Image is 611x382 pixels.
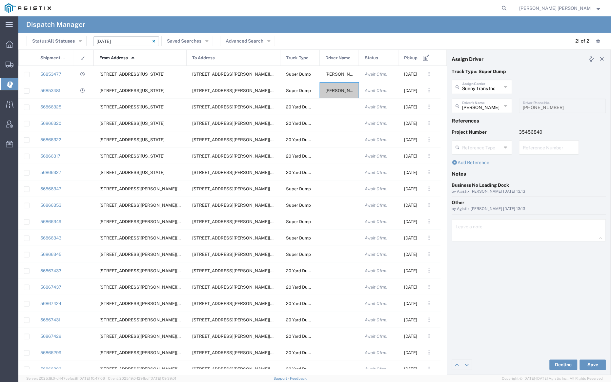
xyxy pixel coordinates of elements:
span: 09/19/2025, 07:00 [404,252,430,257]
span: 09/19/2025, 05:30 [404,301,430,306]
span: 09/19/2025, 07:00 [404,186,430,191]
span: 901 Bailey Rd, Pittsburg, California, 94565, United States [192,170,293,175]
span: Super Dump [286,72,311,77]
span: 09/19/2025, 08:30 [404,88,430,93]
button: ... [425,102,434,111]
span: Driver Name [325,50,351,66]
a: 56866320 [40,121,61,126]
a: 56866349 [40,219,61,224]
button: [PERSON_NAME] [PERSON_NAME] [519,4,602,12]
span: Await Cfrm. [365,105,387,109]
span: Await Cfrm. [365,186,387,191]
span: 500 Boone Dr, American Canyon, California, 94503, United States [99,268,200,273]
span: 09/19/2025, 06:00 [404,367,430,372]
h4: Notes [452,171,606,177]
span: Shipment No. [40,50,67,66]
span: Await Cfrm. [365,268,387,273]
span: Super Dump [286,203,311,208]
span: Await Cfrm. [365,219,387,224]
a: 56866322 [40,137,61,142]
span: 09/19/2025, 07:00 [404,219,430,224]
span: . . . [429,234,430,242]
span: 458 East Hill Rd, Willits, California, United States [99,219,235,224]
span: 458 East Hill Rd, Willits, California, United States [99,236,235,240]
span: 20 Yard Dump Truck [286,154,326,159]
button: ... [425,233,434,242]
span: . . . [429,267,430,275]
span: 3965 Occidental Rd, Santa Rosa, California, 95403, United States [99,105,165,109]
span: Await Cfrm. [365,121,387,126]
span: Await Cfrm. [365,72,387,77]
span: . . . [429,299,430,307]
a: Edit next row [462,360,472,370]
span: 20 Yard Dump Truck [286,170,326,175]
span: Await Cfrm. [365,154,387,159]
span: 3965 Occidental Rd, Santa Rosa, California, 95403, United States [99,121,165,126]
h4: References [452,118,606,124]
span: Kayte Bray Dogali [519,5,591,12]
span: Await Cfrm. [365,334,387,339]
span: Await Cfrm. [365,301,387,306]
span: 09/19/2025, 05:30 [404,334,430,339]
span: 901 Bailey Rd, Pittsburg, California, 94565, United States [192,317,293,322]
span: 20 Yard Dump Truck [286,317,326,322]
button: ... [425,250,434,259]
span: 1220 Andersen Drive, San Rafael, California, 94901, United States [192,88,293,93]
span: Await Cfrm. [365,137,387,142]
span: 20 Yard Dump Truck [286,268,326,273]
span: 1817 Grand Ave, San Rafael, California, United States [99,72,165,77]
span: Super Dump [286,219,311,224]
span: Super Dump [286,88,311,93]
span: 30001 Simpson Lane, Fort Bragg, California, United States [192,252,328,257]
span: 3965 Occidental Rd, Santa Rosa, California, 95403, United States [99,170,165,175]
a: 56866317 [40,154,60,159]
span: . . . [429,119,430,127]
span: 885 Lake Herman Rd, Vallejo, California, 94591, United States [99,367,200,372]
span: Await Cfrm. [365,350,387,355]
a: 56866347 [40,186,61,191]
span: . . . [429,365,430,373]
a: Support [274,376,290,380]
span: 20 Yard Dump Truck [286,367,326,372]
span: 20 Yard Dump Truck [286,137,326,142]
a: 56853481 [40,88,60,93]
button: ... [425,332,434,341]
span: . . . [429,136,430,143]
button: ... [425,364,434,373]
span: All Statuses [48,38,75,44]
span: Pickup Date and Time [404,50,431,66]
a: 56866353 [40,203,61,208]
span: 30001 Simpson Lane, Fort Bragg, California, United States [192,186,328,191]
span: 1220 Andersen Drive, San Rafael, California, 94901, United States [192,72,293,77]
span: To Address [192,50,215,66]
span: [DATE] 09:39:01 [150,376,176,380]
span: 1220 Andersen Drive, San Rafael, California, 94901, United States [192,367,293,372]
span: 901 Bailey Rd, Pittsburg, California, 94565, United States [192,285,293,290]
p: Project Number [452,129,512,136]
span: 20 Yard Dump Truck [286,121,326,126]
span: 09/19/2025, 06:30 [404,170,430,175]
span: 30001 Simpson Lane, Fort Bragg, California, United States [192,219,328,224]
a: 56867437 [40,285,61,290]
span: 20 Yard Dump Truck [286,301,326,306]
span: . . . [429,250,430,258]
span: . . . [429,152,430,160]
a: 56866343 [40,236,61,240]
button: ... [425,151,434,161]
button: ... [425,348,434,357]
button: Decline [550,360,578,370]
span: 885 Lake Herman Rd, Vallejo, California, 94591, United States [99,350,200,355]
span: . . . [429,218,430,225]
span: 500 Boone Dr, American Canyon, California, 94503, United States [99,317,200,322]
button: ... [425,266,434,275]
span: . . . [429,316,430,324]
span: 20 Yard Dump Truck [286,105,326,109]
button: ... [425,168,434,177]
span: 458 East Hill Rd, Willits, California, United States [99,252,235,257]
button: ... [425,184,434,193]
span: Await Cfrm. [365,252,387,257]
p: Truck Type: Super Dump [452,68,606,75]
span: 500 Boone Dr, American Canyon, California, 94503, United States [99,301,200,306]
span: Await Cfrm. [365,285,387,290]
span: 500 Boone Dr, American Canyon, California, 94503, United States [99,285,200,290]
